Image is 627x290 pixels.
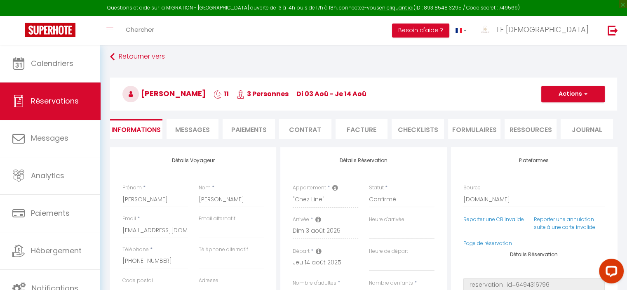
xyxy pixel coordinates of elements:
[122,88,206,99] span: [PERSON_NAME]
[31,245,82,256] span: Hébergement
[199,277,218,285] label: Adresse
[541,86,605,102] button: Actions
[534,216,595,231] a: Reporter une annulation suite à une carte invalide
[199,246,248,254] label: Téléphone alternatif
[199,215,235,223] label: Email alternatif
[110,119,162,139] li: Informations
[31,170,64,181] span: Analytics
[199,184,211,192] label: Nom
[293,184,326,192] label: Appartement
[379,4,413,11] a: en cliquant ici
[122,246,149,254] label: Téléphone
[25,23,75,37] img: Super Booking
[293,279,336,287] label: Nombre d'adultes
[369,279,413,287] label: Nombre d'enfants
[463,240,512,247] a: Page de réservation
[497,24,589,35] span: LE [DEMOGRAPHIC_DATA]
[122,277,153,285] label: Code postal
[296,89,366,99] span: di 03 Aoû - je 14 Aoû
[448,119,500,139] li: FORMULAIRES
[505,119,557,139] li: Ressources
[608,25,618,35] img: logout
[479,24,491,36] img: ...
[592,255,627,290] iframe: LiveChat chat widget
[293,216,309,224] label: Arrivée
[463,216,524,223] a: Reporter une CB invalide
[561,119,613,139] li: Journal
[463,252,605,257] h4: Détails Réservation
[336,119,388,139] li: Facture
[31,133,68,143] span: Messages
[279,119,331,139] li: Contrat
[223,119,275,139] li: Paiements
[237,89,289,99] span: 3 Personnes
[293,158,434,163] h4: Détails Réservation
[463,184,481,192] label: Source
[122,215,136,223] label: Email
[392,119,444,139] li: CHECKLISTS
[110,50,617,64] a: Retourner vers
[392,24,449,38] button: Besoin d'aide ?
[369,248,408,255] label: Heure de départ
[31,208,70,218] span: Paiements
[175,125,210,134] span: Messages
[369,184,384,192] label: Statut
[120,16,160,45] a: Chercher
[31,96,79,106] span: Réservations
[463,158,605,163] h4: Plateformes
[369,216,404,224] label: Heure d'arrivée
[122,158,264,163] h4: Détails Voyageur
[214,89,229,99] span: 11
[31,58,73,68] span: Calendriers
[473,16,599,45] a: ... LE [DEMOGRAPHIC_DATA]
[293,248,310,255] label: Départ
[126,25,154,34] span: Chercher
[122,184,142,192] label: Prénom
